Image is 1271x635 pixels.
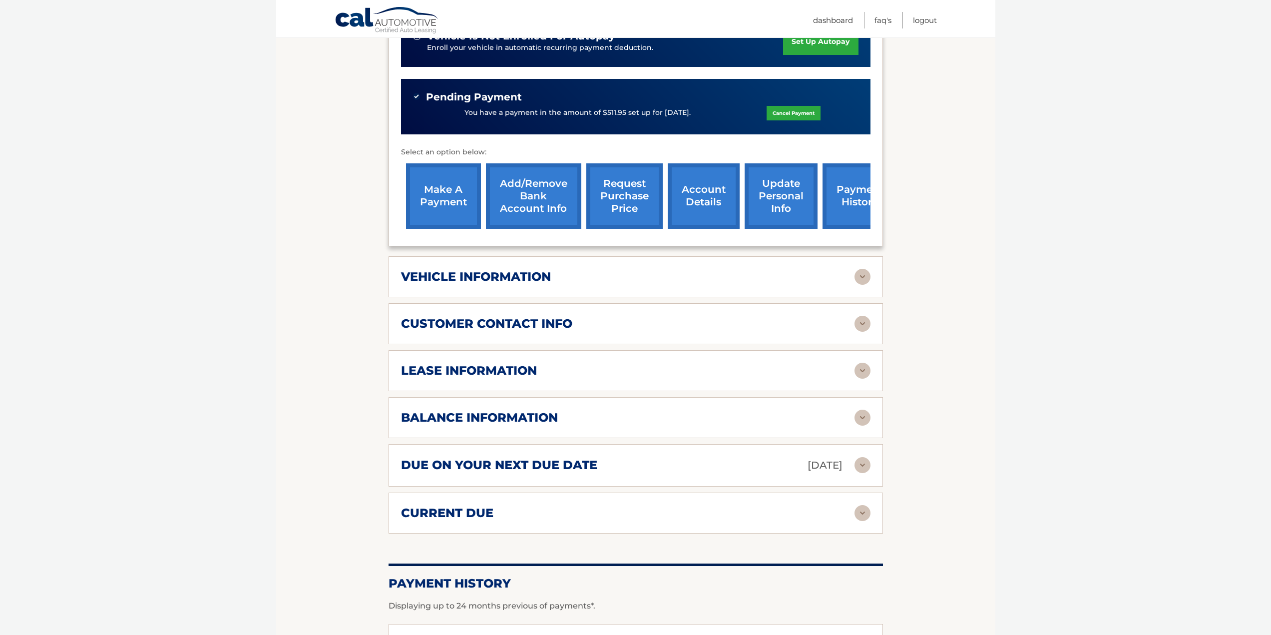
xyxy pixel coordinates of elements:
[401,410,558,425] h2: balance information
[427,42,784,53] p: Enroll your vehicle in automatic recurring payment deduction.
[823,163,897,229] a: payment history
[401,506,493,521] h2: current due
[854,316,870,332] img: accordion-rest.svg
[668,163,740,229] a: account details
[586,163,663,229] a: request purchase price
[854,410,870,426] img: accordion-rest.svg
[401,316,572,331] h2: customer contact info
[913,12,937,28] a: Logout
[486,163,581,229] a: Add/Remove bank account info
[783,28,858,55] a: set up autopay
[874,12,891,28] a: FAQ's
[854,363,870,379] img: accordion-rest.svg
[426,91,522,103] span: Pending Payment
[401,146,870,158] p: Select an option below:
[401,363,537,378] h2: lease information
[813,12,853,28] a: Dashboard
[464,107,691,118] p: You have a payment in the amount of $511.95 set up for [DATE].
[854,269,870,285] img: accordion-rest.svg
[413,93,420,100] img: check-green.svg
[854,505,870,521] img: accordion-rest.svg
[808,457,843,474] p: [DATE]
[401,269,551,284] h2: vehicle information
[389,600,883,612] p: Displaying up to 24 months previous of payments*.
[406,163,481,229] a: make a payment
[401,458,597,473] h2: due on your next due date
[854,457,870,473] img: accordion-rest.svg
[767,106,821,120] a: Cancel Payment
[745,163,818,229] a: update personal info
[389,576,883,591] h2: Payment History
[335,6,439,35] a: Cal Automotive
